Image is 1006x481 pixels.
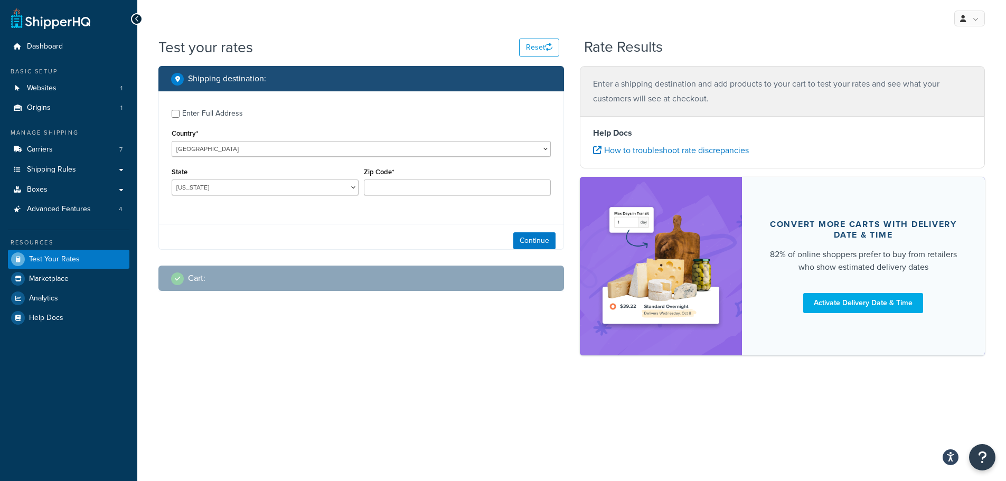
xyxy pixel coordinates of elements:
span: Boxes [27,185,48,194]
a: Activate Delivery Date & Time [803,293,923,313]
span: Help Docs [29,314,63,323]
a: Dashboard [8,37,129,56]
span: Marketplace [29,275,69,284]
span: Test Your Rates [29,255,80,264]
a: Boxes [8,180,129,200]
a: Carriers7 [8,140,129,159]
h2: Rate Results [584,39,663,55]
div: Basic Setup [8,67,129,76]
a: Test Your Rates [8,250,129,269]
li: Origins [8,98,129,118]
label: Country* [172,129,198,137]
span: Dashboard [27,42,63,51]
div: 82% of online shoppers prefer to buy from retailers who show estimated delivery dates [767,248,960,273]
li: Carriers [8,140,129,159]
span: 4 [119,205,123,214]
span: Analytics [29,294,58,303]
a: Shipping Rules [8,160,129,180]
a: How to troubleshoot rate discrepancies [593,144,749,156]
a: Analytics [8,289,129,308]
h1: Test your rates [158,37,253,58]
h2: Cart : [188,273,205,283]
span: Origins [27,103,51,112]
p: Enter a shipping destination and add products to your cart to test your rates and see what your c... [593,77,972,106]
span: Advanced Features [27,205,91,214]
a: Advanced Features4 [8,200,129,219]
label: State [172,168,187,176]
span: 7 [119,145,123,154]
li: Advanced Features [8,200,129,219]
h4: Help Docs [593,127,972,139]
button: Open Resource Center [969,444,995,470]
button: Continue [513,232,556,249]
div: Enter Full Address [182,106,243,121]
img: feature-image-ddt-36eae7f7280da8017bfb280eaccd9c446f90b1fe08728e4019434db127062ab4.png [596,193,726,339]
h2: Shipping destination : [188,74,266,83]
input: Enter Full Address [172,110,180,118]
span: 1 [120,103,123,112]
a: Websites1 [8,79,129,98]
label: Zip Code* [364,168,394,176]
div: Convert more carts with delivery date & time [767,219,960,240]
li: Websites [8,79,129,98]
div: Resources [8,238,129,247]
span: Shipping Rules [27,165,76,174]
a: Marketplace [8,269,129,288]
a: Origins1 [8,98,129,118]
div: Manage Shipping [8,128,129,137]
a: Help Docs [8,308,129,327]
span: 1 [120,84,123,93]
span: Carriers [27,145,53,154]
button: Reset [519,39,559,56]
span: Websites [27,84,57,93]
